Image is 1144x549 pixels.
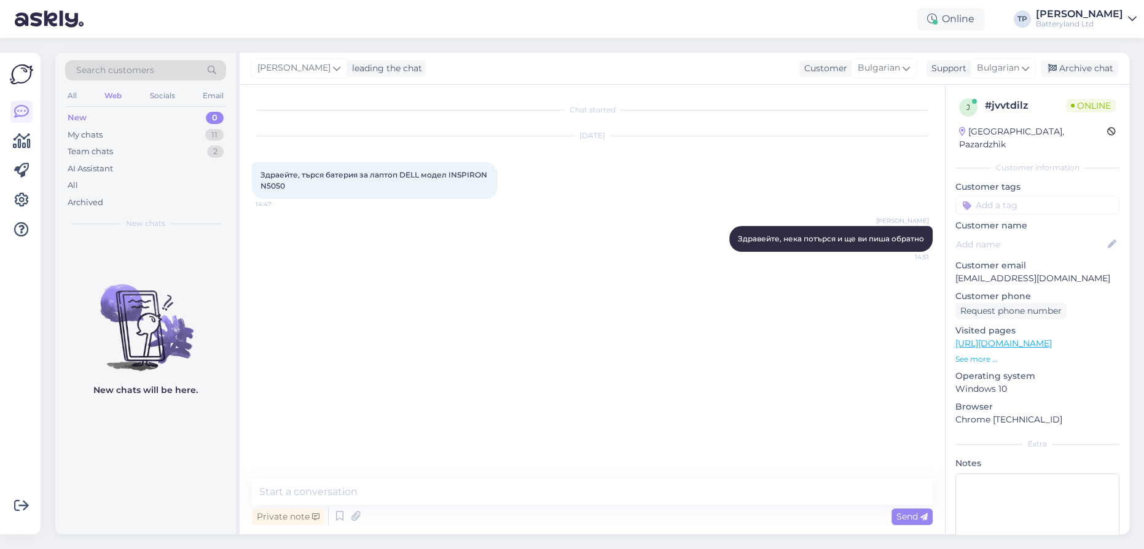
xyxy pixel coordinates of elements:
[1066,99,1116,112] span: Online
[955,400,1119,413] p: Browser
[955,303,1067,319] div: Request phone number
[955,290,1119,303] p: Customer phone
[955,354,1119,365] p: See more ...
[65,88,79,104] div: All
[738,234,924,243] span: Здравейте, нека потърся и ще ви пиша обратно
[955,162,1119,173] div: Customer information
[955,438,1119,450] div: Extra
[858,61,900,75] span: Bulgarian
[955,181,1119,193] p: Customer tags
[200,88,226,104] div: Email
[126,218,165,229] span: New chats
[955,219,1119,232] p: Customer name
[207,146,224,158] div: 2
[10,63,33,86] img: Askly Logo
[1041,60,1118,77] div: Archive chat
[205,129,224,141] div: 11
[955,272,1119,285] p: [EMAIL_ADDRESS][DOMAIN_NAME]
[956,238,1105,251] input: Add name
[93,384,198,397] p: New chats will be here.
[896,511,928,522] span: Send
[68,163,113,175] div: AI Assistant
[966,103,970,112] span: j
[1036,19,1123,29] div: Batteryland Ltd
[955,457,1119,470] p: Notes
[257,61,331,75] span: [PERSON_NAME]
[1036,9,1123,19] div: [PERSON_NAME]
[102,88,124,104] div: Web
[955,383,1119,395] p: Windows 10
[883,252,929,262] span: 14:51
[959,125,1107,151] div: [GEOGRAPHIC_DATA], Pazardzhik
[206,112,224,124] div: 0
[252,508,324,525] div: Private note
[955,324,1119,337] p: Visited pages
[68,146,113,158] div: Team chats
[252,130,933,141] div: [DATE]
[76,64,154,77] span: Search customers
[347,62,422,75] div: leading the chat
[68,112,87,124] div: New
[876,216,929,225] span: [PERSON_NAME]
[917,8,984,30] div: Online
[252,104,933,115] div: Chat started
[1014,10,1031,28] div: TP
[977,61,1019,75] span: Bulgarian
[68,179,78,192] div: All
[955,413,1119,426] p: Chrome [TECHNICAL_ID]
[955,196,1119,214] input: Add a tag
[55,262,236,373] img: No chats
[147,88,178,104] div: Socials
[256,200,302,209] span: 14:47
[955,370,1119,383] p: Operating system
[955,259,1119,272] p: Customer email
[927,62,966,75] div: Support
[955,338,1052,349] a: [URL][DOMAIN_NAME]
[68,129,103,141] div: My chats
[985,98,1066,113] div: # jvvtdilz
[1036,9,1137,29] a: [PERSON_NAME]Batteryland Ltd
[68,197,103,209] div: Archived
[261,170,489,190] span: Здраейте, търся батерия за лаптоп DELL модел INSPIRON N5050
[799,62,847,75] div: Customer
